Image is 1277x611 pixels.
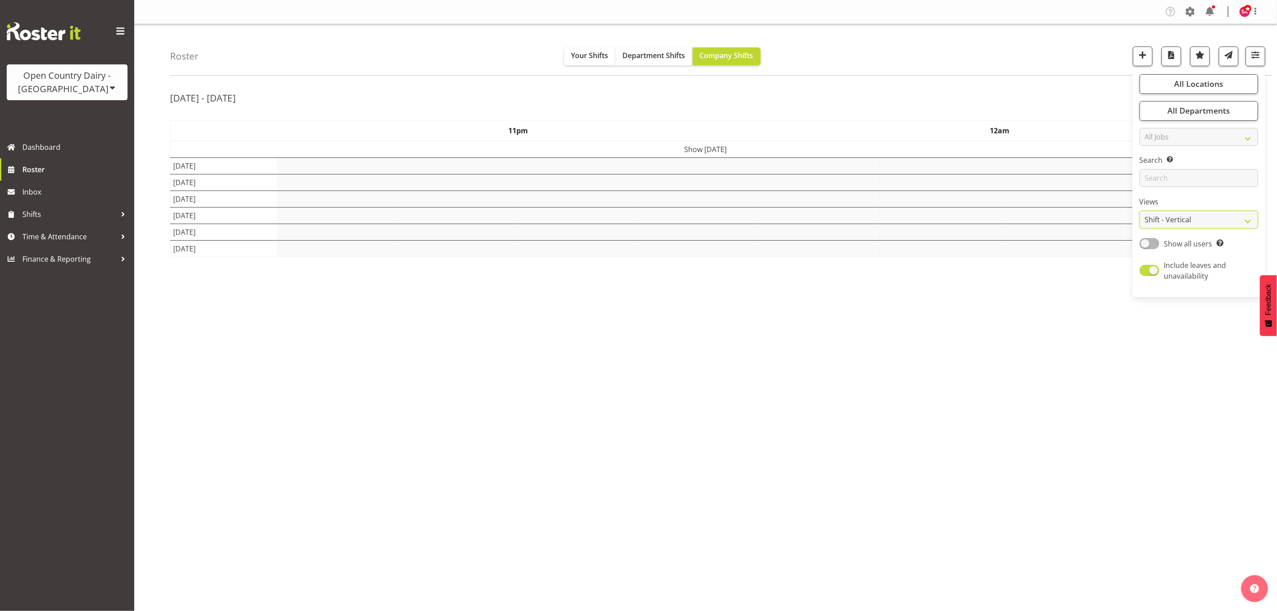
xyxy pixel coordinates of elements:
button: Download a PDF of the roster according to the set date range. [1162,47,1181,66]
h4: Roster [170,51,199,61]
span: Roster [22,163,130,176]
span: Inbox [22,185,130,199]
td: [DATE] [170,240,277,257]
div: Open Country Dairy - [GEOGRAPHIC_DATA] [16,69,119,96]
button: Department Shifts [616,47,693,65]
h2: [DATE] - [DATE] [170,92,236,104]
img: help-xxl-2.png [1250,584,1259,593]
span: Feedback [1264,284,1273,315]
span: Show all users [1164,239,1213,249]
span: Your Shifts [571,51,609,60]
button: Send a list of all shifts for the selected filtered period to all rostered employees. [1219,47,1239,66]
label: Search [1140,155,1258,165]
button: Add a new shift [1133,47,1153,66]
button: Your Shifts [564,47,616,65]
span: Dashboard [22,140,130,154]
span: Company Shifts [700,51,753,60]
input: Search [1140,169,1258,187]
img: stacey-allen7479.jpg [1239,6,1250,17]
img: Rosterit website logo [7,22,81,40]
button: Filter Shifts [1246,47,1265,66]
button: Highlight an important date within the roster. [1190,47,1210,66]
label: Views [1140,196,1258,207]
span: Include leaves and unavailability [1164,260,1226,281]
button: All Departments [1140,101,1258,121]
span: All Departments [1167,105,1230,116]
td: [DATE] [170,224,277,240]
span: Department Shifts [623,51,685,60]
button: All Locations [1140,74,1258,94]
td: Show [DATE] [170,141,1241,158]
th: 12am [759,120,1241,141]
span: Time & Attendance [22,230,116,243]
td: [DATE] [170,191,277,207]
td: [DATE] [170,207,277,224]
td: [DATE] [170,157,277,174]
button: Feedback - Show survey [1260,275,1277,336]
td: [DATE] [170,174,277,191]
th: 11pm [277,120,759,141]
span: Finance & Reporting [22,252,116,266]
span: All Locations [1174,78,1223,89]
button: Company Shifts [693,47,761,65]
span: Shifts [22,208,116,221]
